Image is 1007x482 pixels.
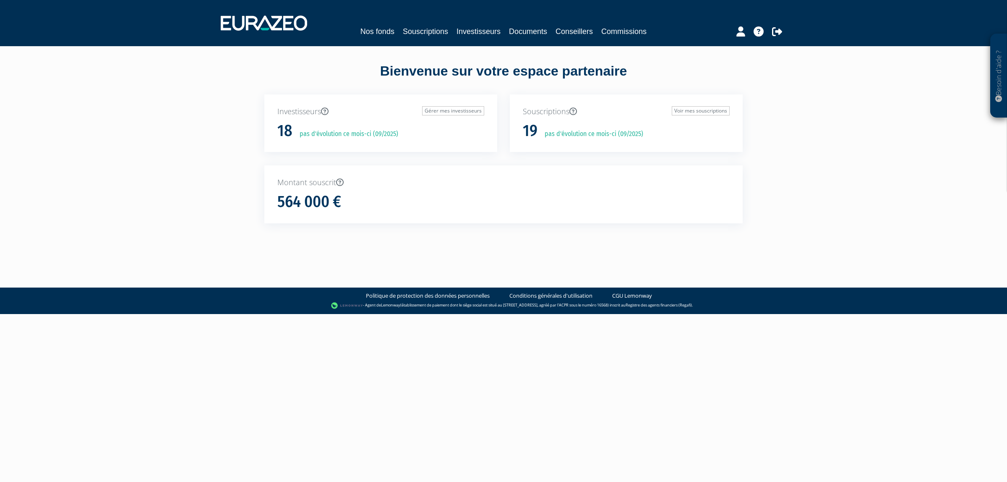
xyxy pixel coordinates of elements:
div: Bienvenue sur votre espace partenaire [258,62,749,94]
a: Conditions générales d'utilisation [509,292,592,300]
img: 1732889491-logotype_eurazeo_blanc_rvb.png [221,16,307,31]
p: pas d'évolution ce mois-ci (09/2025) [539,129,643,139]
h1: 19 [523,122,537,140]
h1: 564 000 € [277,193,341,211]
p: pas d'évolution ce mois-ci (09/2025) [294,129,398,139]
a: Documents [509,26,547,37]
h1: 18 [277,122,292,140]
a: CGU Lemonway [612,292,652,300]
p: Montant souscrit [277,177,730,188]
a: Politique de protection des données personnelles [366,292,490,300]
a: Lemonway [381,302,400,308]
a: Souscriptions [403,26,448,37]
a: Commissions [601,26,647,37]
p: Besoin d'aide ? [994,38,1004,114]
p: Souscriptions [523,106,730,117]
a: Nos fonds [360,26,394,37]
a: Investisseurs [457,26,501,37]
a: Registre des agents financiers (Regafi) [626,302,692,308]
img: logo-lemonway.png [331,301,363,310]
a: Voir mes souscriptions [672,106,730,115]
p: Investisseurs [277,106,484,117]
div: - Agent de (établissement de paiement dont le siège social est situé au [STREET_ADDRESS], agréé p... [8,301,999,310]
a: Gérer mes investisseurs [422,106,484,115]
a: Conseillers [556,26,593,37]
